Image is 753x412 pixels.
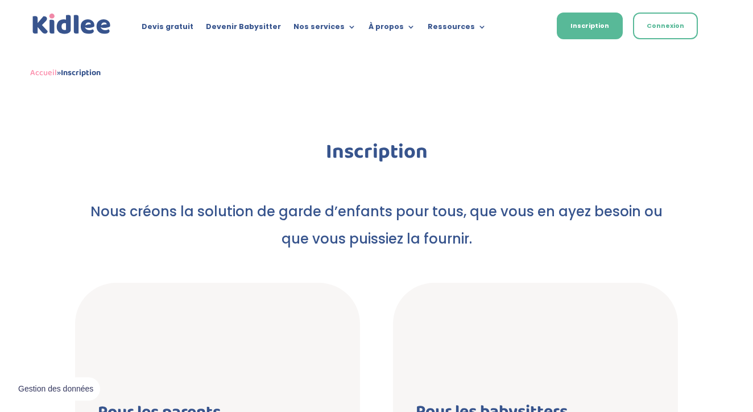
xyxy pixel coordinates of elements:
[75,198,677,253] p: Nous créons la solution de garde d’enfants pour tous, que vous en ayez besoin ou que vous puissie...
[75,142,677,168] h1: Inscription
[293,23,356,35] a: Nos services
[428,23,486,35] a: Ressources
[30,66,57,80] a: Accueil
[30,11,113,37] img: logo_kidlee_bleu
[206,23,281,35] a: Devenir Babysitter
[11,377,100,401] button: Gestion des données
[30,11,113,37] a: Kidlee Logo
[98,317,163,390] img: parents
[30,66,101,80] span: »
[61,66,101,80] strong: Inscription
[18,384,93,394] span: Gestion des données
[557,13,623,39] a: Inscription
[142,23,193,35] a: Devis gratuit
[416,317,481,390] img: babysitter
[633,13,698,39] a: Connexion
[522,23,532,30] img: Français
[369,23,415,35] a: À propos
